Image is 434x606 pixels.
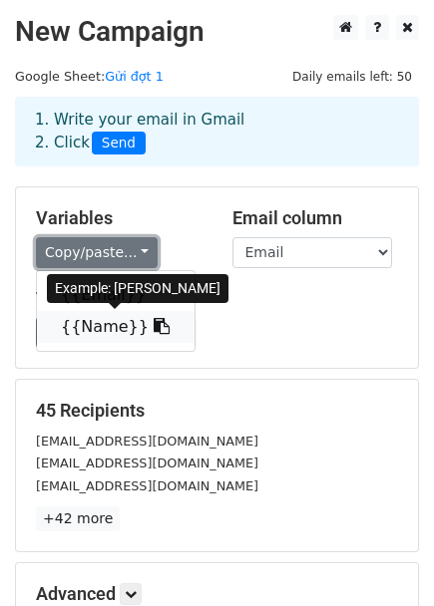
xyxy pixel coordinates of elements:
a: +42 more [36,506,120,531]
a: Copy/paste... [36,237,158,268]
small: Google Sheet: [15,69,164,84]
span: Daily emails left: 50 [285,66,419,88]
a: Daily emails left: 50 [285,69,419,84]
h5: Variables [36,207,203,229]
h5: Email column [232,207,399,229]
span: Send [92,132,146,155]
div: 1. Write your email in Gmail 2. Click [20,109,414,154]
h2: New Campaign [15,15,419,49]
div: Tiện ích trò chuyện [334,510,434,606]
a: {{Name}} [37,311,195,343]
div: Example: [PERSON_NAME] [47,274,228,303]
a: Gửi đợt 1 [105,69,164,84]
h5: Advanced [36,583,398,605]
a: {{Email}} [37,279,195,311]
h5: 45 Recipients [36,400,398,422]
small: [EMAIL_ADDRESS][DOMAIN_NAME] [36,478,258,493]
small: [EMAIL_ADDRESS][DOMAIN_NAME] [36,434,258,449]
iframe: Chat Widget [334,510,434,606]
small: [EMAIL_ADDRESS][DOMAIN_NAME] [36,455,258,470]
